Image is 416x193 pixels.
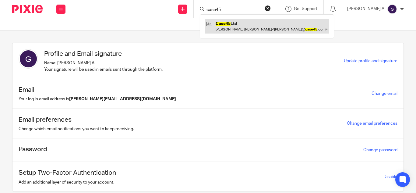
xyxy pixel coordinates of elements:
[363,148,397,152] a: Change password
[294,7,317,11] span: Get Support
[19,49,38,69] img: svg%3E
[19,168,116,177] h1: Setup Two-Factor Authentication
[19,179,116,185] p: Add an additional layer of security to your account.
[206,7,261,13] input: Search
[19,85,176,95] h1: Email
[372,91,397,96] a: Change email
[387,4,397,14] img: svg%3E
[44,60,163,73] p: Name: [PERSON_NAME] A Your signature will be used in emails sent through the platform.
[12,5,43,13] img: Pixie
[344,59,397,63] a: Update profile and signature
[44,49,163,59] h1: Profile and Email signature
[347,6,384,12] p: [PERSON_NAME] A
[19,96,176,102] p: Your log in email address is
[383,175,397,179] a: Disable
[19,145,47,154] h1: Password
[19,126,134,132] p: Change which email notifications you want to keep receiving.
[347,121,397,126] a: Change email preferences
[265,5,271,11] button: Clear
[19,115,134,124] h1: Email preferences
[69,97,176,101] b: [PERSON_NAME][EMAIL_ADDRESS][DOMAIN_NAME]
